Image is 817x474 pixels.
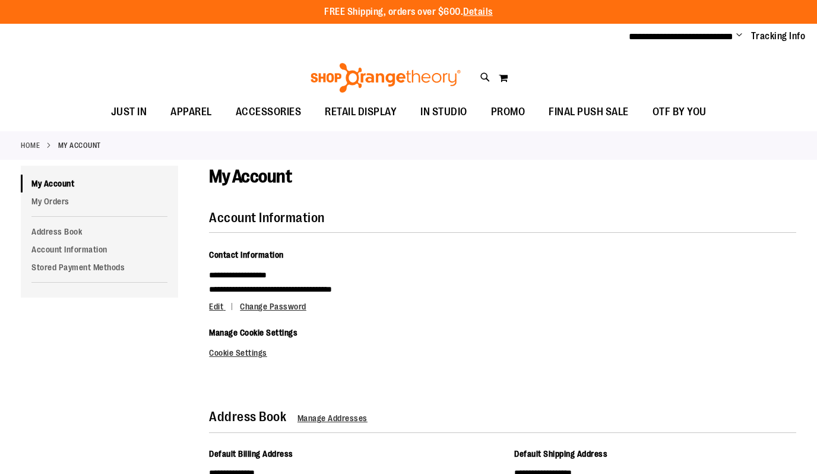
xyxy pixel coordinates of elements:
[21,140,40,151] a: Home
[209,210,325,225] strong: Account Information
[99,99,159,126] a: JUST IN
[537,99,641,126] a: FINAL PUSH SALE
[209,302,238,311] a: Edit
[324,5,493,19] p: FREE Shipping, orders over $600.
[21,258,178,276] a: Stored Payment Methods
[209,328,297,337] span: Manage Cookie Settings
[309,63,463,93] img: Shop Orangetheory
[479,99,537,126] a: PROMO
[21,192,178,210] a: My Orders
[236,99,302,125] span: ACCESSORIES
[224,99,313,126] a: ACCESSORIES
[491,99,525,125] span: PROMO
[209,166,292,187] span: My Account
[58,140,101,151] strong: My Account
[21,223,178,241] a: Address Book
[463,7,493,17] a: Details
[313,99,408,126] a: RETAIL DISPLAY
[111,99,147,125] span: JUST IN
[209,409,286,424] strong: Address Book
[209,302,223,311] span: Edit
[420,99,467,125] span: IN STUDIO
[209,449,293,459] span: Default Billing Address
[641,99,718,126] a: OTF BY YOU
[736,30,742,42] button: Account menu
[240,302,306,311] a: Change Password
[653,99,707,125] span: OTF BY YOU
[21,175,178,192] a: My Account
[21,241,178,258] a: Account Information
[514,449,607,459] span: Default Shipping Address
[159,99,224,126] a: APPAREL
[408,99,479,126] a: IN STUDIO
[170,99,212,125] span: APPAREL
[209,250,284,260] span: Contact Information
[297,413,368,423] a: Manage Addresses
[325,99,397,125] span: RETAIL DISPLAY
[751,30,806,43] a: Tracking Info
[549,99,629,125] span: FINAL PUSH SALE
[209,348,267,358] a: Cookie Settings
